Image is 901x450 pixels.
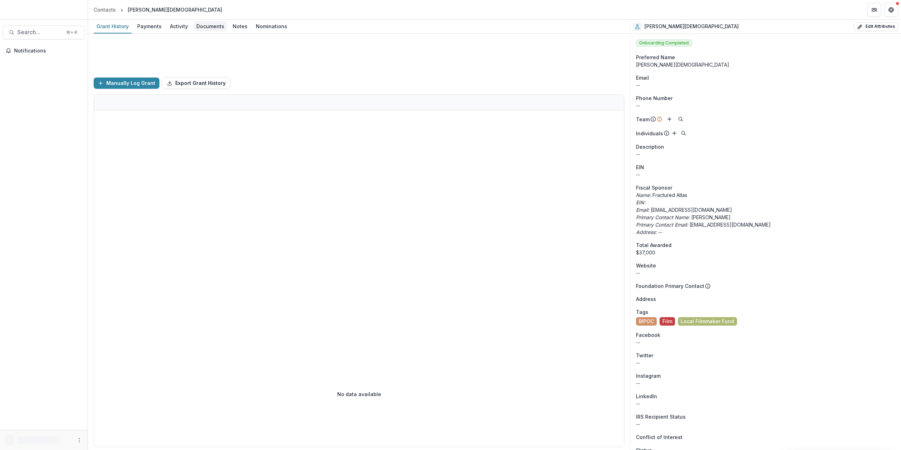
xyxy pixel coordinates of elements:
span: Fiscal Sponsor [636,184,672,191]
a: Nominations [253,20,290,33]
span: BIPOC [639,319,654,325]
div: -- [636,420,895,428]
span: IRS Recipient Status [636,413,686,420]
nav: breadcrumb [91,5,225,15]
button: Edit Attributes [854,23,898,31]
p: Team [636,116,650,123]
span: Notifications [14,48,82,54]
p: [PERSON_NAME] [636,214,895,221]
i: Name: [636,192,651,198]
p: Foundation Primary Contact [636,282,704,290]
span: Instagram [636,372,661,380]
span: Twitter [636,352,653,359]
p: [EMAIL_ADDRESS][DOMAIN_NAME] [636,221,895,228]
a: Documents [194,20,227,33]
p: EIN [636,164,644,171]
button: Notifications [3,45,85,56]
div: [PERSON_NAME][DEMOGRAPHIC_DATA] [636,61,895,68]
div: [PERSON_NAME][DEMOGRAPHIC_DATA] [128,6,222,13]
button: Add [670,129,679,137]
div: -- [636,269,895,277]
p: Individuals [636,130,663,137]
span: Search... [17,29,62,36]
i: EIN: [636,199,645,205]
div: Payments [134,21,164,31]
span: Onboarding Completed [636,39,692,47]
h2: [PERSON_NAME][DEMOGRAPHIC_DATA] [644,24,739,30]
div: $37,000 [636,249,895,256]
a: Activity [167,20,191,33]
span: Total Awarded [636,241,672,249]
p: Fractured Atlas [636,191,895,199]
div: -- [636,400,895,407]
p: No data available [337,390,381,398]
a: Contacts [91,5,119,15]
a: Grant History [94,20,132,33]
p: [EMAIL_ADDRESS][DOMAIN_NAME] [636,206,895,214]
div: -- [636,380,895,387]
div: Activity [167,21,191,31]
div: -- [636,339,895,346]
span: Address [636,295,656,303]
span: Film [662,319,672,325]
div: -- [636,102,895,109]
a: Payments [134,20,164,33]
div: Nominations [253,21,290,31]
button: Search [676,115,685,123]
div: Notes [230,21,250,31]
span: Description [636,143,664,150]
span: Email [636,74,649,81]
button: Search [679,129,688,137]
span: Conflict of Interest [636,433,682,441]
button: Export Grant History [162,78,230,89]
a: Notes [230,20,250,33]
span: Facebook [636,331,660,339]
span: Tags [636,308,648,316]
span: LinkedIn [636,393,657,400]
span: Phone Number [636,94,673,102]
i: Primary Contact Name: [636,214,690,220]
button: Manually Log Grant [94,78,159,89]
div: -- [636,359,895,366]
span: Website [636,262,656,269]
button: More [75,436,83,444]
span: Local Filmmaker Fund [681,319,734,325]
button: Partners [867,3,881,17]
i: Address: [636,229,657,235]
div: ⌘ + K [65,29,79,36]
button: Add [665,115,674,123]
div: Grant History [94,21,132,31]
button: Get Help [884,3,898,17]
div: Contacts [94,6,116,13]
i: Email: [636,207,649,213]
div: -- [636,171,895,178]
button: Search... [3,25,85,39]
div: Documents [194,21,227,31]
p: -- [636,228,895,236]
span: Preferred Name [636,54,675,61]
div: -- [636,81,895,89]
i: Primary Contact Email: [636,222,688,228]
p: -- [636,150,895,158]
